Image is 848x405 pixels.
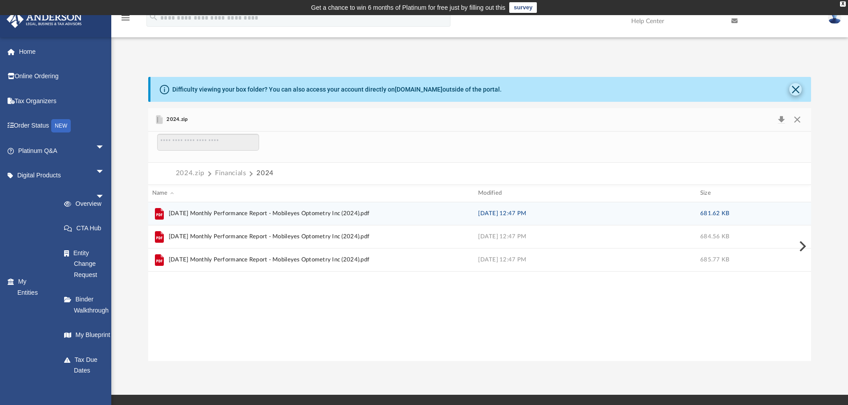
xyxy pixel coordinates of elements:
[55,220,118,237] a: CTA Hub
[169,232,369,241] span: [DATE] Monthly Performance Report - Mobileyes Optometry Inc (2024).pdf
[55,244,118,284] a: Entity Change Request
[148,132,811,361] div: File preview
[478,190,502,196] span: Modified
[152,189,176,197] span: Name
[478,256,687,264] div: [DATE] 12:47 PM
[152,229,465,244] span: 02 February Monthly Performance Report - Mobileyes Optometry Inc (2024).pdf
[700,233,805,241] div: 684.56 KB
[6,167,97,184] a: Digital Productsarrow_drop_down
[215,168,246,179] button: Financials
[700,256,805,264] div: 685.77 KB
[840,1,846,7] div: close
[152,206,465,221] span: 01 January Monthly Performance Report - Mobileyes Optometry Inc (2024).pdf
[478,209,687,217] div: [DATE] 12:47 PM
[96,188,114,206] span: arrow_drop_down
[6,92,97,110] a: Tax Organizers
[828,11,841,24] img: User Pic
[4,11,85,28] img: Anderson Advisors Platinum Portal
[120,12,131,23] i: menu
[55,291,118,319] a: Binder Walkthrough
[152,189,465,197] div: Name
[165,116,187,124] span: 2024.zip
[478,189,502,197] span: Modified
[120,17,131,23] a: menu
[6,142,97,160] a: Platinum Q&Aarrow_drop_down
[96,138,114,156] span: arrow_drop_down
[789,113,805,126] button: Close
[509,2,537,13] a: survey
[172,85,502,94] div: Difficulty viewing your box folder? You can also access your account directly on outside of the p...
[311,2,506,13] div: Get a chance to win 6 months of Platinum for free just by filling out this
[51,119,71,132] div: NEW
[773,113,789,126] button: Download
[152,253,465,267] span: 03 March Monthly Performance Report - Mobileyes Optometry Inc (2024).pdf
[176,168,204,179] button: 2024.zip
[149,12,158,22] i: search
[789,83,802,96] button: Close
[148,108,811,361] div: Preview
[792,234,811,259] button: Next File
[256,168,274,179] button: 2024
[152,190,168,196] span: Name
[700,209,805,217] div: 681.62 KB
[169,255,369,264] span: [DATE] Monthly Performance Report - Mobileyes Optometry Inc (2024).pdf
[395,86,442,93] a: [DOMAIN_NAME]
[55,351,118,379] a: Tax Due Dates
[6,43,97,60] a: Home
[6,68,97,85] a: Online Ordering
[700,189,711,197] span: Size
[148,202,811,361] div: grid
[157,134,259,151] input: Search
[700,189,805,197] div: Size
[55,326,135,344] a: My Blueprint
[157,168,274,179] nav: Breadcrumb
[6,117,97,135] a: Order StatusNEW
[700,190,711,196] span: Size
[478,189,687,197] div: Modified
[6,273,49,301] a: My Entitiesarrow_drop_down
[169,209,369,218] span: [DATE] Monthly Performance Report - Mobileyes Optometry Inc (2024).pdf
[55,195,118,213] a: Overview
[96,163,114,181] span: arrow_drop_down
[625,4,700,39] a: Help Center
[478,233,687,241] div: [DATE] 12:47 PM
